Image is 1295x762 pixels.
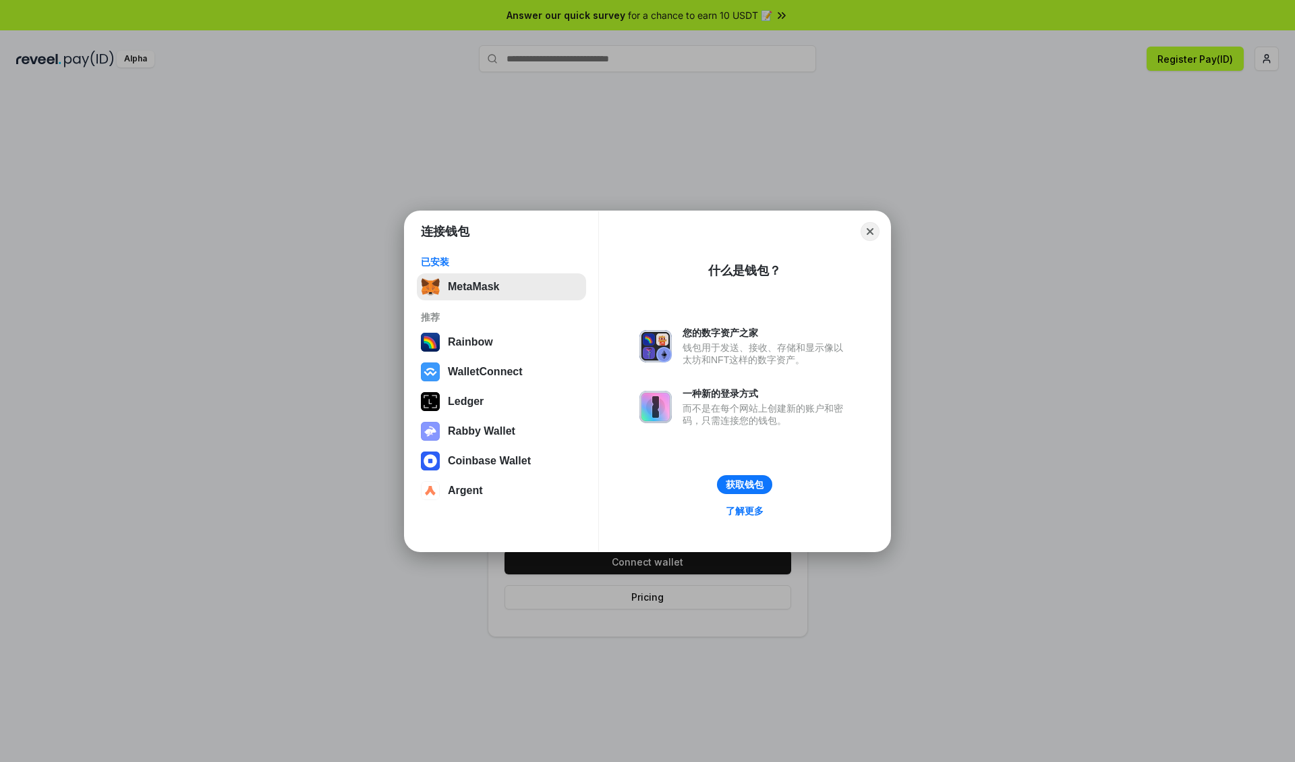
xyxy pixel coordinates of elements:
[421,362,440,381] img: svg+xml,%3Csvg%20width%3D%2228%22%20height%3D%2228%22%20viewBox%3D%220%200%2028%2028%22%20fill%3D...
[861,222,880,241] button: Close
[639,391,672,423] img: svg+xml,%3Csvg%20xmlns%3D%22http%3A%2F%2Fwww.w3.org%2F2000%2Fsvg%22%20fill%3D%22none%22%20viewBox...
[448,366,523,378] div: WalletConnect
[421,481,440,500] img: svg+xml,%3Csvg%20width%3D%2228%22%20height%3D%2228%22%20viewBox%3D%220%200%2028%2028%22%20fill%3D...
[683,342,850,366] div: 钱包用于发送、接收、存储和显示像以太坊和NFT这样的数字资产。
[683,387,850,400] div: 一种新的登录方式
[708,263,781,279] div: 什么是钱包？
[448,336,493,348] div: Rainbow
[417,418,586,445] button: Rabby Wallet
[417,273,586,300] button: MetaMask
[639,330,672,362] img: svg+xml,%3Csvg%20xmlns%3D%22http%3A%2F%2Fwww.w3.org%2F2000%2Fsvg%22%20fill%3D%22none%22%20viewBox...
[417,447,586,474] button: Coinbase Wallet
[417,358,586,385] button: WalletConnect
[421,452,440,470] img: svg+xml,%3Csvg%20width%3D%2228%22%20height%3D%2228%22%20viewBox%3D%220%200%2028%2028%22%20fill%3D...
[448,455,531,467] div: Coinbase Wallet
[683,402,850,427] div: 而不是在每个网站上创建新的账户和密码，只需连接您的钱包。
[421,277,440,296] img: svg+xml,%3Csvg%20fill%3D%22none%22%20height%3D%2233%22%20viewBox%3D%220%200%2035%2033%22%20width%...
[718,502,772,520] a: 了解更多
[683,327,850,339] div: 您的数字资产之家
[421,223,469,240] h1: 连接钱包
[421,422,440,441] img: svg+xml,%3Csvg%20xmlns%3D%22http%3A%2F%2Fwww.w3.org%2F2000%2Fsvg%22%20fill%3D%22none%22%20viewBox...
[421,392,440,411] img: svg+xml,%3Csvg%20xmlns%3D%22http%3A%2F%2Fwww.w3.org%2F2000%2Fsvg%22%20width%3D%2228%22%20height%3...
[726,479,764,491] div: 获取钱包
[417,329,586,356] button: Rainbow
[448,485,483,497] div: Argent
[417,477,586,504] button: Argent
[417,388,586,415] button: Ledger
[448,425,515,437] div: Rabby Wallet
[421,256,582,268] div: 已安装
[448,396,484,408] div: Ledger
[726,505,764,517] div: 了解更多
[717,475,772,494] button: 获取钱包
[448,281,499,293] div: MetaMask
[421,311,582,323] div: 推荐
[421,333,440,352] img: svg+xml,%3Csvg%20width%3D%22120%22%20height%3D%22120%22%20viewBox%3D%220%200%20120%20120%22%20fil...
